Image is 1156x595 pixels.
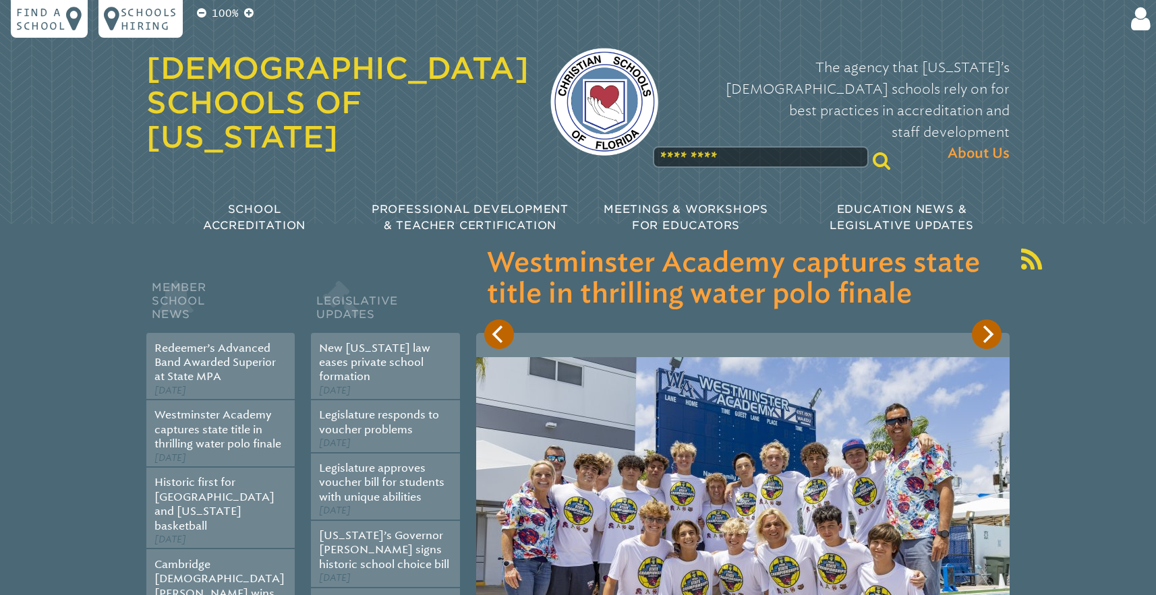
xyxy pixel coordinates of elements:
[972,319,1002,349] button: Next
[487,248,999,310] h3: Westminster Academy captures state title in thrilling water polo finale
[680,57,1010,164] p: The agency that [US_STATE]’s [DEMOGRAPHIC_DATA] schools rely on for best practices in accreditati...
[319,462,444,503] a: Legislature approves voucher bill for students with unique abilities
[830,203,973,232] span: Education News & Legislative Updates
[154,342,276,383] a: Redeemer’s Advanced Band Awarded Superior at State MPA
[484,319,514,349] button: Previous
[319,529,449,571] a: [US_STATE]’s Governor [PERSON_NAME] signs historic school choice bill
[154,452,186,464] span: [DATE]
[209,5,241,22] p: 100%
[948,143,1010,164] span: About Us
[16,5,66,32] p: Find a school
[319,437,351,449] span: [DATE]
[154,408,281,450] a: Westminster Academy captures state title in thrilling water polo finale
[319,342,430,383] a: New [US_STATE] law eases private school formation
[154,385,186,396] span: [DATE]
[319,505,351,516] span: [DATE]
[146,51,529,154] a: [DEMOGRAPHIC_DATA] Schools of [US_STATE]
[604,203,768,232] span: Meetings & Workshops for Educators
[146,278,295,333] h2: Member School News
[319,408,439,435] a: Legislature responds to voucher problems
[319,572,351,584] span: [DATE]
[319,385,351,396] span: [DATE]
[154,476,274,532] a: Historic first for [GEOGRAPHIC_DATA] and [US_STATE] basketball
[311,278,459,333] h2: Legislative Updates
[121,5,177,32] p: Schools Hiring
[154,534,186,545] span: [DATE]
[203,203,306,232] span: School Accreditation
[550,48,658,156] img: csf-logo-web-colors.png
[372,203,569,232] span: Professional Development & Teacher Certification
